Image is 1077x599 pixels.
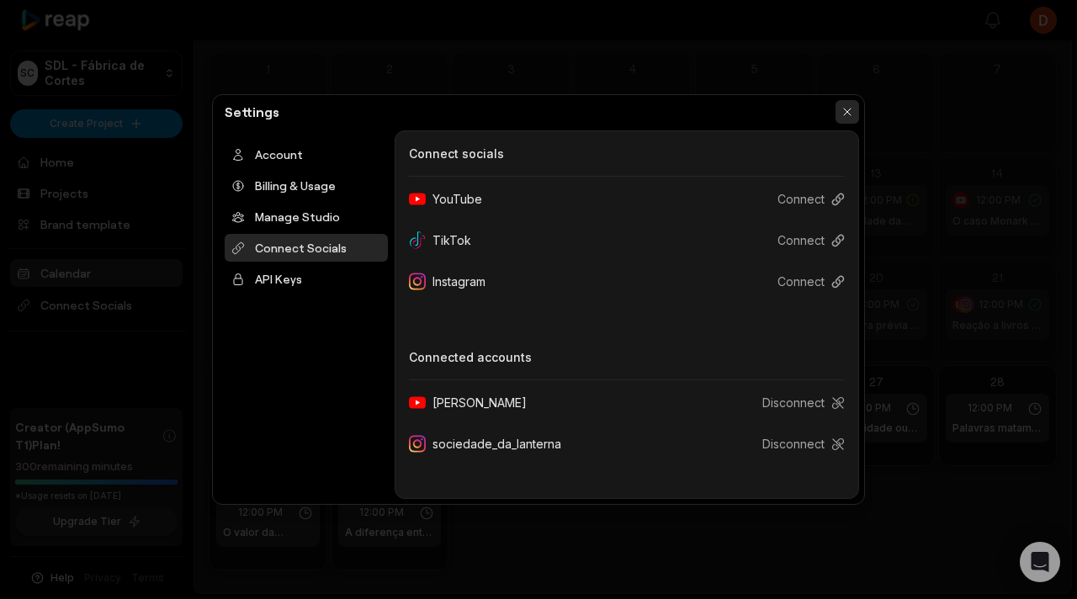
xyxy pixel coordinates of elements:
div: sociedade_da_lanterna [409,428,575,459]
h3: Connected accounts [409,348,845,366]
div: TikTok [409,225,485,256]
div: Connect Socials [225,234,388,262]
div: [PERSON_NAME] [409,387,540,418]
button: Connect [764,225,845,256]
div: YouTube [409,183,496,215]
button: Connect [764,266,845,297]
button: Disconnect [749,387,845,418]
div: Billing & Usage [225,172,388,199]
div: API Keys [225,265,388,293]
button: Disconnect [749,428,845,459]
h2: Settings [218,102,286,122]
button: Connect [764,183,845,215]
div: Instagram [409,266,499,297]
h3: Connect socials [409,145,845,162]
div: Manage Studio [225,203,388,231]
div: Account [225,140,388,168]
